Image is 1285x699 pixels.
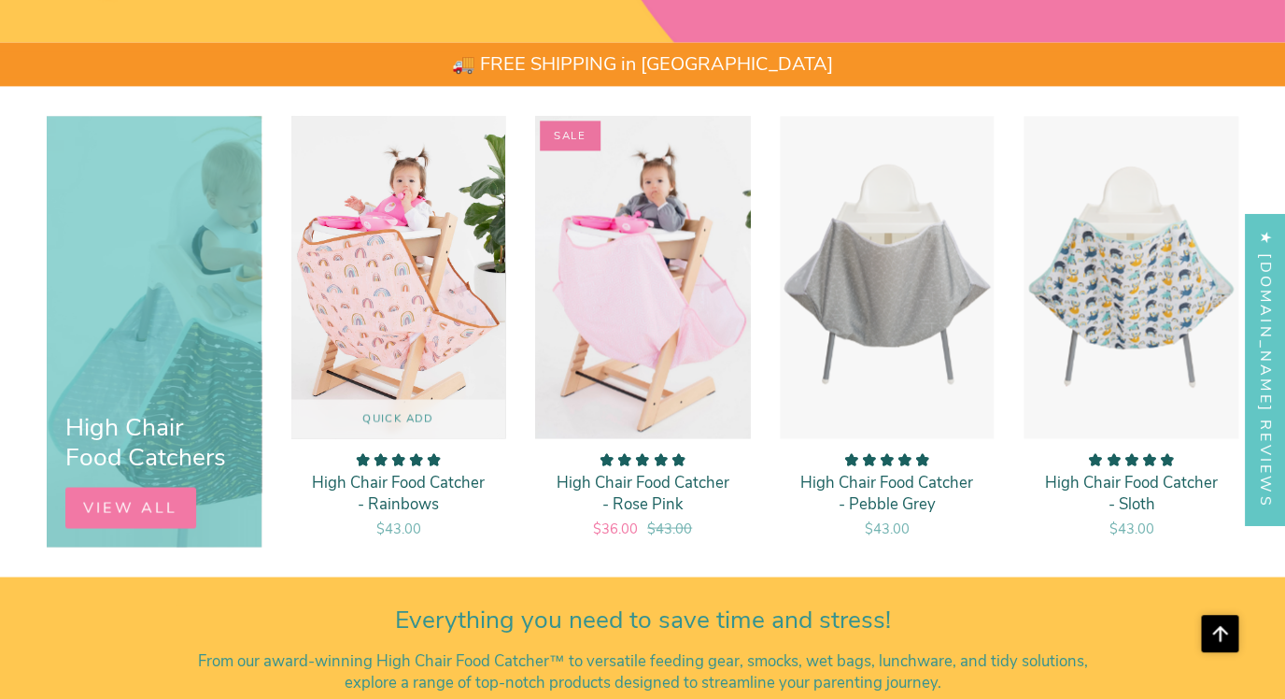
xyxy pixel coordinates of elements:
a: High Chair Food Catcher - Sloth [1024,116,1238,437]
span: $36.00 [593,519,638,537]
span: $43.00 [865,519,910,537]
a: High Chair Food Catcher - Rose Pink [554,452,731,538]
span: Sale [540,121,600,150]
p: High Chair Food Catcher - Rose Pink [554,471,731,515]
a: High Chair Food Catcher - Rose Pink [535,116,750,437]
p: High Chair Food Catcher - Pebble Grey [798,471,976,515]
span: $43.00 [375,519,420,537]
a: High Chair Food Catcher - Pebble Grey [780,116,995,437]
span: $43.00 [647,519,692,537]
a: High Chair Food Catcher - Pebble Grey [798,452,976,538]
button: Quick add [291,399,506,438]
button: Scroll to top [1201,615,1238,652]
p: 🚚 FREE SHIPPING in [GEOGRAPHIC_DATA] [452,51,833,77]
p: High Chair Food Catcher - Sloth [1042,471,1220,515]
h2: Everything you need to save time and stress! [176,605,1109,635]
a: VIEW ALL [65,487,196,528]
a: High Chair Food Catcher - Rainbows [310,452,487,538]
a: High Chair Food Catcher - Sloth [1042,452,1220,538]
a: High Chair Food Catcher - Rainbows [291,116,506,437]
div: Click to open Judge.me floating reviews tab [1246,214,1285,525]
p: High Chair Food Catcher - Rainbows [310,471,487,515]
span: VIEW ALL [83,497,178,518]
strong: High Chair Food Catchers [65,409,226,473]
p: From our award-winning High Chair Food Catcher™ to versatile feeding gear, smocks, wet bags, lunc... [176,649,1109,692]
span: $43.00 [1108,519,1153,537]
